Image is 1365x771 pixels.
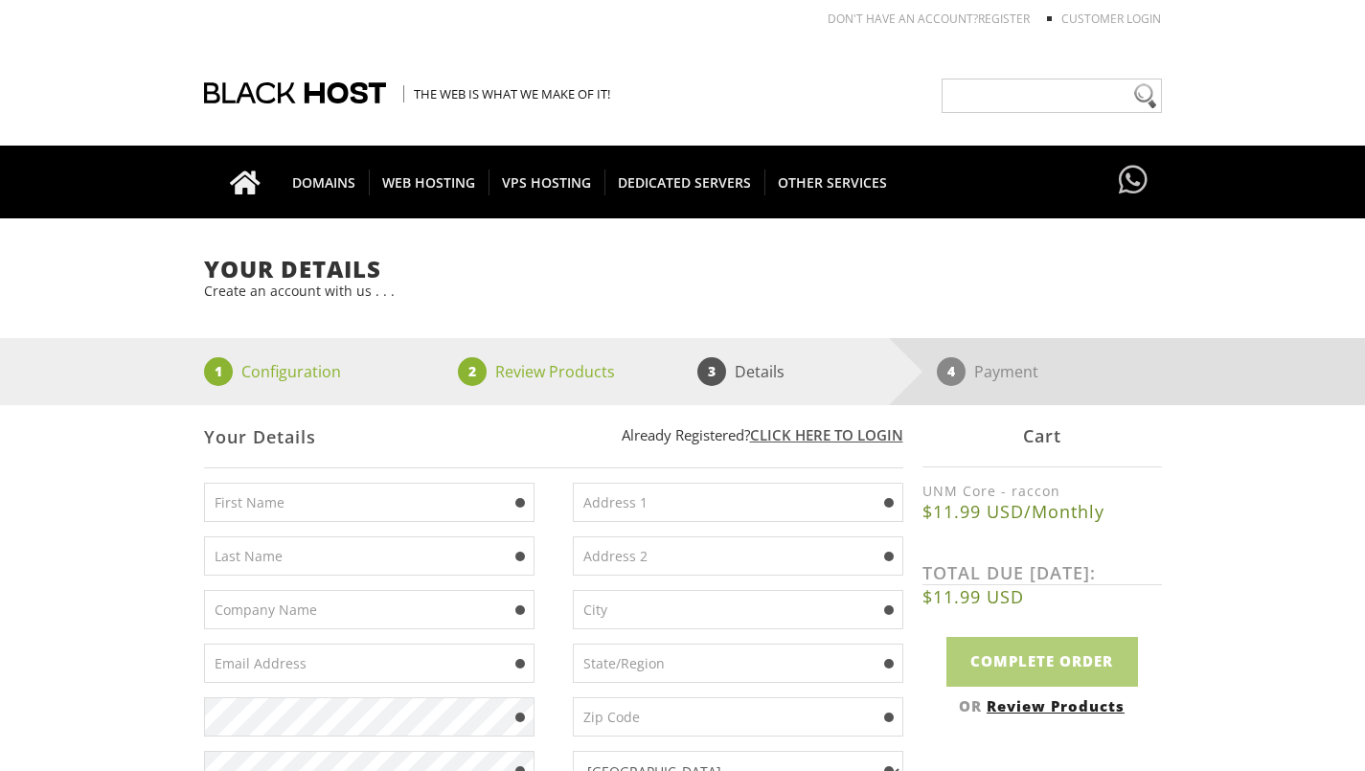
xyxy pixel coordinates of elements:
span: VPS HOSTING [489,170,605,195]
span: OTHER SERVICES [764,170,900,195]
a: WEB HOSTING [369,146,489,218]
input: Address 2 [573,536,903,576]
span: 4 [937,357,966,386]
a: Have questions? [1114,146,1152,216]
input: State/Region [573,644,903,683]
input: Email Address [204,644,535,683]
p: Already Registered? [204,425,903,444]
span: WEB HOSTING [369,170,489,195]
input: Address 1 [573,483,903,522]
span: 3 [697,357,726,386]
a: Click here to login [750,425,903,444]
div: OR [922,696,1162,715]
a: VPS HOSTING [489,146,605,218]
a: Review Products [987,696,1125,715]
a: Customer Login [1061,11,1161,27]
p: Create an account with us . . . [204,282,1162,300]
a: OTHER SERVICES [764,146,900,218]
h1: Your Details [204,257,1162,282]
a: DOMAINS [279,146,370,218]
div: Cart [922,405,1162,467]
div: Your Details [204,406,903,468]
input: Last Name [204,536,535,576]
p: Payment [974,357,1038,386]
input: Complete Order [946,637,1138,686]
p: Configuration [241,357,341,386]
b: $11.99 USD/Monthly [922,500,1162,523]
a: Go to homepage [211,146,280,218]
span: DOMAINS [279,170,370,195]
span: DEDICATED SERVERS [604,170,765,195]
input: City [573,590,903,629]
span: 2 [458,357,487,386]
span: The Web is what we make of it! [403,85,610,102]
input: Zip Code [573,697,903,737]
p: Review Products [495,357,615,386]
span: 1 [204,357,233,386]
input: Need help? [942,79,1162,113]
p: Details [735,357,785,386]
b: $11.99 USD [922,585,1162,608]
label: UNM Core - raccon [922,482,1162,500]
label: TOTAL DUE [DATE]: [922,561,1162,585]
a: REGISTER [978,11,1030,27]
li: Don't have an account? [799,11,1030,27]
a: DEDICATED SERVERS [604,146,765,218]
input: First Name [204,483,535,522]
input: Company Name [204,590,535,629]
